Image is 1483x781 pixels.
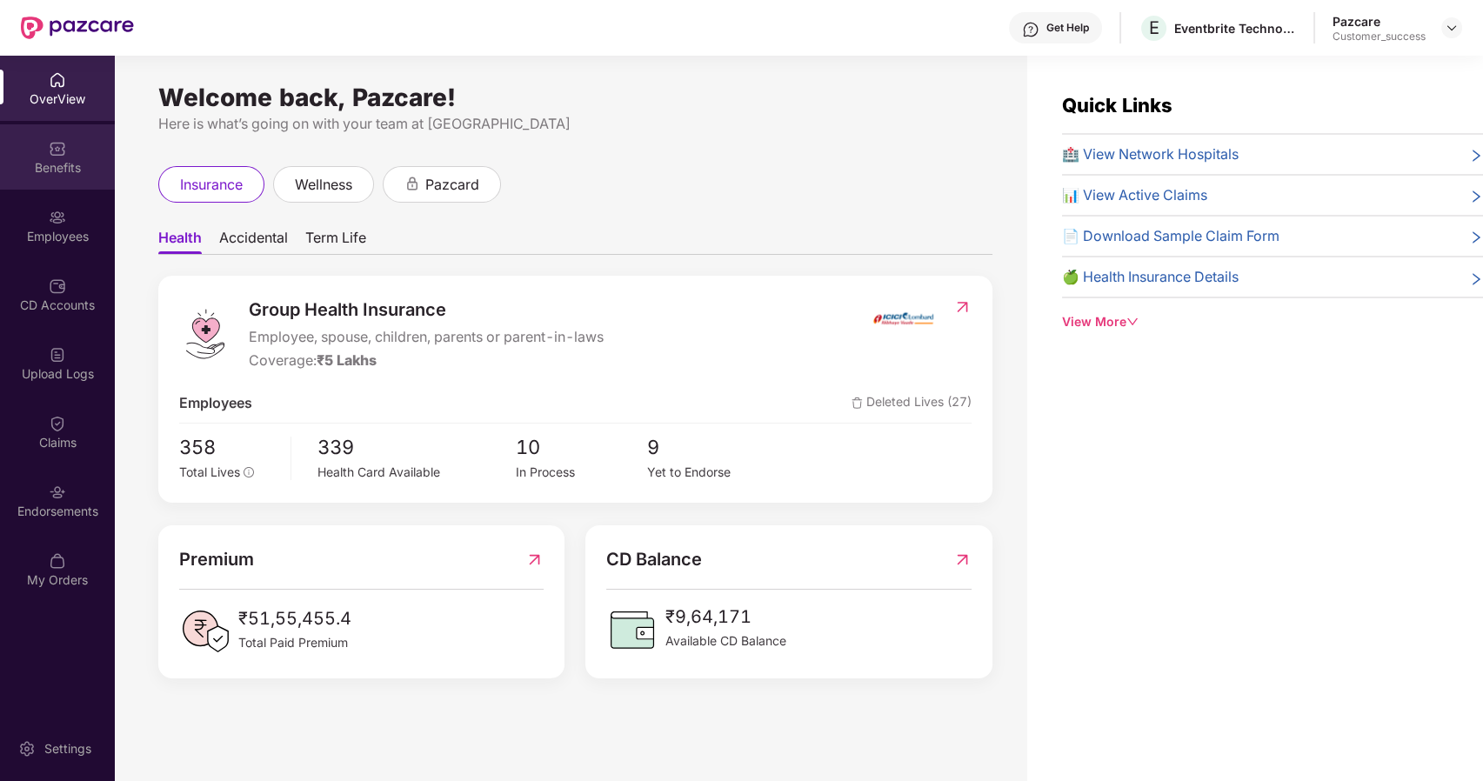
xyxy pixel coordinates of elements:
[179,546,254,573] span: Premium
[606,546,702,573] span: CD Balance
[295,174,352,196] span: wellness
[21,17,134,39] img: New Pazcare Logo
[158,90,992,104] div: Welcome back, Pazcare!
[179,605,231,658] img: PaidPremiumIcon
[179,392,252,414] span: Employees
[1126,316,1139,328] span: down
[39,740,97,758] div: Settings
[238,633,351,652] span: Total Paid Premium
[1062,184,1207,206] span: 📊 View Active Claims
[49,71,66,89] img: svg+xml;base64,PHN2ZyBpZD0iSG9tZSIgeG1sbnM9Imh0dHA6Ly93d3cudzMub3JnLzIwMDAvc3ZnIiB3aWR0aD0iMjAiIG...
[49,346,66,364] img: svg+xml;base64,PHN2ZyBpZD0iVXBsb2FkX0xvZ3MiIGRhdGEtbmFtZT0iVXBsb2FkIExvZ3MiIHhtbG5zPSJodHRwOi8vd3...
[18,740,36,758] img: svg+xml;base64,PHN2ZyBpZD0iU2V0dGluZy0yMHgyMCIgeG1sbnM9Imh0dHA6Ly93d3cudzMub3JnLzIwMDAvc3ZnIiB3aW...
[1469,270,1483,288] span: right
[525,546,544,573] img: RedirectIcon
[1469,147,1483,165] span: right
[665,604,786,631] span: ₹9,64,171
[158,113,992,135] div: Here is what’s going on with your team at [GEOGRAPHIC_DATA]
[1333,13,1426,30] div: Pazcare
[1445,21,1459,35] img: svg+xml;base64,PHN2ZyBpZD0iRHJvcGRvd24tMzJ4MzIiIHhtbG5zPSJodHRwOi8vd3d3LnczLm9yZy8yMDAwL3N2ZyIgd2...
[953,298,972,316] img: RedirectIcon
[249,326,604,348] span: Employee, spouse, children, parents or parent-in-laws
[1022,21,1039,38] img: svg+xml;base64,PHN2ZyBpZD0iSGVscC0zMngzMiIgeG1sbnM9Imh0dHA6Ly93d3cudzMub3JnLzIwMDAvc3ZnIiB3aWR0aD...
[158,229,202,254] span: Health
[49,552,66,570] img: svg+xml;base64,PHN2ZyBpZD0iTXlfT3JkZXJzIiBkYXRhLW5hbWU9Ik15IE9yZGVycyIgeG1sbnM9Imh0dHA6Ly93d3cudz...
[49,277,66,295] img: svg+xml;base64,PHN2ZyBpZD0iQ0RfQWNjb3VudHMiIGRhdGEtbmFtZT0iQ0QgQWNjb3VudHMiIHhtbG5zPSJodHRwOi8vd3...
[238,605,351,632] span: ₹51,55,455.4
[249,297,604,324] span: Group Health Insurance
[852,392,972,414] span: Deleted Lives (27)
[179,464,240,479] span: Total Lives
[1062,94,1172,117] span: Quick Links
[871,297,936,340] img: insurerIcon
[515,463,647,482] div: In Process
[317,432,516,463] span: 339
[647,463,779,482] div: Yet to Endorse
[647,432,779,463] span: 9
[1062,225,1279,247] span: 📄 Download Sample Claim Form
[1149,17,1159,38] span: E
[1469,188,1483,206] span: right
[1046,21,1089,35] div: Get Help
[244,467,254,477] span: info-circle
[179,308,231,360] img: logo
[180,174,243,196] span: insurance
[515,432,647,463] span: 10
[953,546,972,573] img: RedirectIcon
[1062,266,1239,288] span: 🍏 Health Insurance Details
[1062,144,1239,165] span: 🏥 View Network Hospitals
[249,350,604,371] div: Coverage:
[1333,30,1426,43] div: Customer_success
[1062,312,1483,331] div: View More
[317,351,377,369] span: ₹5 Lakhs
[49,484,66,501] img: svg+xml;base64,PHN2ZyBpZD0iRW5kb3JzZW1lbnRzIiB4bWxucz0iaHR0cDovL3d3dy53My5vcmcvMjAwMC9zdmciIHdpZH...
[852,397,863,409] img: deleteIcon
[49,415,66,432] img: svg+xml;base64,PHN2ZyBpZD0iQ2xhaW0iIHhtbG5zPSJodHRwOi8vd3d3LnczLm9yZy8yMDAwL3N2ZyIgd2lkdGg9IjIwIi...
[404,176,420,191] div: animation
[219,229,288,254] span: Accidental
[179,432,278,463] span: 358
[665,631,786,651] span: Available CD Balance
[1174,20,1296,37] div: Eventbrite Technologies India Private Limited
[49,140,66,157] img: svg+xml;base64,PHN2ZyBpZD0iQmVuZWZpdHMiIHhtbG5zPSJodHRwOi8vd3d3LnczLm9yZy8yMDAwL3N2ZyIgd2lkdGg9Ij...
[1469,229,1483,247] span: right
[606,604,658,656] img: CDBalanceIcon
[317,463,516,482] div: Health Card Available
[305,229,366,254] span: Term Life
[49,209,66,226] img: svg+xml;base64,PHN2ZyBpZD0iRW1wbG95ZWVzIiB4bWxucz0iaHR0cDovL3d3dy53My5vcmcvMjAwMC9zdmciIHdpZHRoPS...
[425,174,479,196] span: pazcard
